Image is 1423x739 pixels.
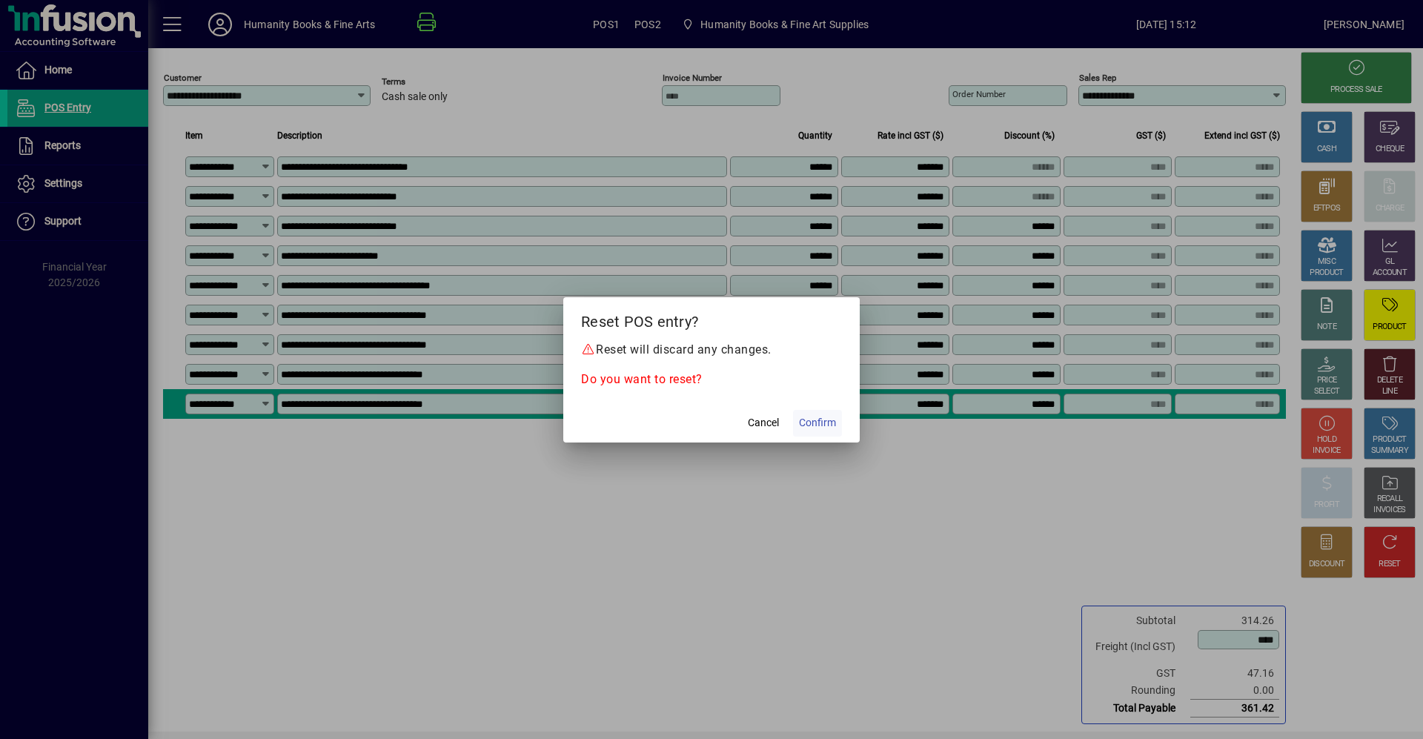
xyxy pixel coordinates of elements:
[793,410,842,437] button: Confirm
[799,415,836,431] span: Confirm
[563,297,860,340] h2: Reset POS entry?
[740,410,787,437] button: Cancel
[581,371,842,388] p: Do you want to reset?
[581,341,842,359] p: Reset will discard any changes.
[748,415,779,431] span: Cancel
